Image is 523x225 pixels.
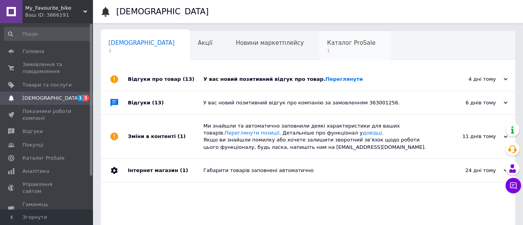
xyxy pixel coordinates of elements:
span: Головна [22,48,44,55]
h1: [DEMOGRAPHIC_DATA] [116,7,209,16]
div: У вас новий позитивний відгук про товар. [203,76,430,83]
div: Зміни в контенті [128,115,203,159]
span: My_Favourite_bike [25,5,83,12]
button: Чат з покупцем [506,178,521,193]
span: Відгуки [22,128,43,135]
span: 3 [83,95,89,101]
input: Пошук [4,27,91,41]
span: (13) [152,100,164,106]
a: довідці [363,130,382,136]
span: Товари та послуги [22,82,72,89]
div: 4 дні тому [430,76,508,83]
span: Замовлення та повідомлення [22,61,72,75]
div: Ваш ID: 3866191 [25,12,93,19]
div: Ми знайшли та автоматично заповнили деякі характеристики для ваших товарів. . Детальніше про функ... [203,123,430,151]
span: Новини маркетплейсу [236,39,304,46]
div: Габарити товарів заповнені автоматично [203,167,430,174]
span: [DEMOGRAPHIC_DATA] [108,39,175,46]
span: (1) [177,133,186,139]
span: (13) [183,76,194,82]
span: Показники роботи компанії [22,108,72,122]
span: (1) [180,167,188,173]
span: 1 [77,95,83,101]
div: Відгуки [128,91,203,114]
span: Гаманець компанії [22,201,72,215]
a: Переглянути позиції [225,130,279,136]
div: У вас новий позитивний відгук про компанію за замовленням 363001256. [203,99,430,106]
div: Інтернет магазин [128,159,203,182]
span: [DEMOGRAPHIC_DATA] [22,95,80,102]
span: 1 [327,48,375,54]
div: Відгуки про товар [128,68,203,91]
span: Акції [198,39,213,46]
span: Аналітика [22,168,49,175]
div: 6 днів тому [430,99,508,106]
div: 11 днів тому [430,133,508,140]
span: 3 [108,48,175,54]
span: Каталог ProSale [22,155,64,162]
span: Покупці [22,141,43,148]
div: 24 дні тому [430,167,508,174]
a: Переглянути [325,76,363,82]
span: Каталог ProSale [327,39,375,46]
span: Управління сайтом [22,181,72,195]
